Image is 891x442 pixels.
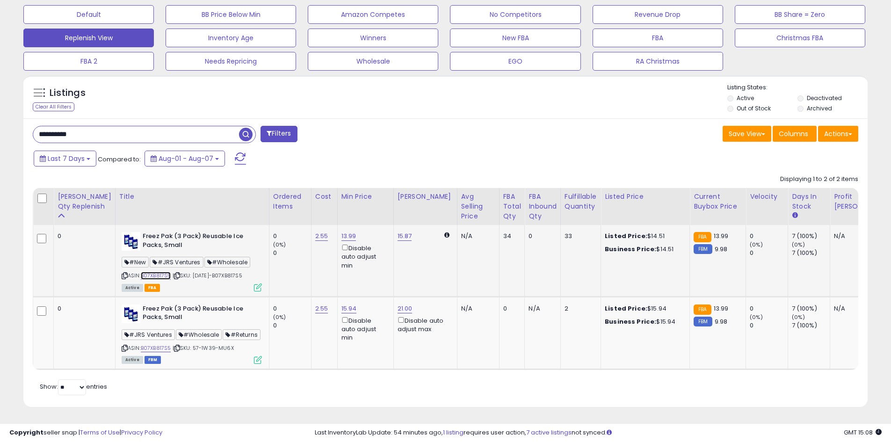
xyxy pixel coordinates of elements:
span: Aug-01 - Aug-07 [159,154,213,163]
a: 2.55 [315,232,328,241]
span: FBA [145,284,160,292]
span: #Wholesale [204,257,251,268]
div: 0 [273,304,311,313]
div: 0 [58,304,108,313]
p: Listing States: [727,83,868,92]
span: | SKU: 57-1W39-MU6X [173,344,234,352]
label: Archived [807,104,832,112]
button: RA Christmas [593,52,723,71]
div: 0 [503,304,518,313]
div: Cost [315,192,333,202]
small: FBM [694,244,712,254]
button: Christmas FBA [735,29,865,47]
div: N/A [529,304,553,313]
span: 13.99 [714,304,729,313]
div: Velocity [750,192,784,202]
div: FBA inbound Qty [529,192,557,221]
div: Profit [PERSON_NAME] [834,192,890,211]
span: #New [122,257,149,268]
a: 7 active listings [526,428,572,437]
b: Listed Price: [605,304,647,313]
div: ASIN: [122,232,262,290]
span: #JRS Ventures [150,257,203,268]
button: Default [23,5,154,24]
small: (0%) [273,241,286,248]
h5: Listings [50,87,86,100]
div: $15.94 [605,304,682,313]
div: 0 [273,249,311,257]
div: 7 (100%) [792,304,830,313]
button: Save View [723,126,771,142]
b: Freez Pak (3 Pack) Reusable Ice Packs, Small [143,304,256,324]
div: $14.51 [605,232,682,240]
a: 13.99 [341,232,356,241]
div: [PERSON_NAME] [398,192,453,202]
button: Inventory Age [166,29,296,47]
span: Show: entries [40,382,107,391]
button: Amazon Competes [308,5,438,24]
b: Freez Pak (3 Pack) Reusable Ice Packs, Small [143,232,256,252]
label: Active [737,94,754,102]
button: FBA 2 [23,52,154,71]
div: $15.94 [605,318,682,326]
div: Title [119,192,265,202]
div: 0 [273,232,311,240]
a: 15.87 [398,232,412,241]
span: | SKU: [DATE]-B07XB817S5 [173,272,242,279]
button: Filters [261,126,297,142]
button: Needs Repricing [166,52,296,71]
span: FBM [145,356,161,364]
span: Columns [779,129,808,138]
button: FBA [593,29,723,47]
small: (0%) [792,241,805,248]
span: Compared to: [98,155,141,164]
a: B07XB817S5 [141,344,171,352]
label: Out of Stock [737,104,771,112]
span: #Returns [223,329,260,340]
div: Avg Selling Price [461,192,495,221]
div: 0 [750,249,788,257]
button: Winners [308,29,438,47]
div: ASIN: [122,304,262,363]
button: BB Share = Zero [735,5,865,24]
div: FBA Total Qty [503,192,521,221]
th: Please note that this number is a calculation based on your required days of coverage and your ve... [54,188,116,225]
span: 2025-08-15 15:08 GMT [844,428,882,437]
div: 0 [273,321,311,330]
b: Listed Price: [605,232,647,240]
button: BB Price Below Min [166,5,296,24]
div: Current Buybox Price [694,192,742,211]
div: Min Price [341,192,390,202]
button: No Competitors [450,5,580,24]
div: 0 [750,232,788,240]
div: seller snap | | [9,428,162,437]
span: 9.98 [715,245,728,254]
img: 51N4wJ4K9gL._SL40_.jpg [122,232,140,251]
div: Last InventoryLab Update: 54 minutes ago, requires user action, not synced. [315,428,882,437]
div: N/A [834,304,886,313]
span: #JRS Ventures [122,329,175,340]
div: N/A [461,304,492,313]
small: FBA [694,232,711,242]
div: [PERSON_NAME] Qty Replenish [58,192,111,211]
button: New FBA [450,29,580,47]
div: $14.51 [605,245,682,254]
small: (0%) [750,241,763,248]
span: 13.99 [714,232,729,240]
a: 2.55 [315,304,328,313]
div: 7 (100%) [792,321,830,330]
button: Revenue Drop [593,5,723,24]
button: Replenish View [23,29,154,47]
div: 0 [750,304,788,313]
button: Aug-01 - Aug-07 [145,151,225,167]
button: Columns [773,126,817,142]
div: Listed Price [605,192,686,202]
div: 0 [529,232,553,240]
span: #Wholesale [176,329,222,340]
small: Days In Stock. [792,211,797,220]
div: Days In Stock [792,192,826,211]
small: (0%) [273,313,286,321]
img: 51N4wJ4K9gL._SL40_.jpg [122,304,140,323]
div: Disable auto adjust max [398,315,450,333]
span: Last 7 Days [48,154,85,163]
